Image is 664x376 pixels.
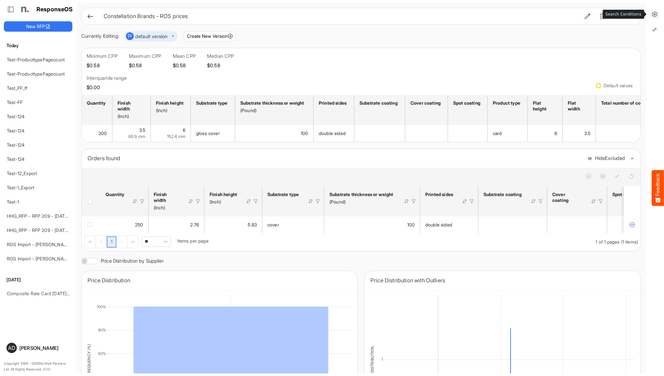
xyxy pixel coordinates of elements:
[568,100,588,112] div: Flat width
[87,53,118,59] h6: Minimum CPP
[329,199,395,205] div: (Pound)
[7,227,120,233] a: HHG_RFP - RFP 209 - [DATE] - ROS TEST 3 (LITE) (2)
[547,216,607,233] td: is template cell Column Header httpsnorthellcomontologiesmapping-rulesmanufacturinghascovercoating
[173,63,196,68] h5: $0.58
[167,134,185,139] span: 152.4 mm
[652,170,664,206] button: Feedback
[604,83,633,88] div: Default values
[82,125,112,142] td: 200 is template cell Column Header httpsnorthellcomontologiesmapping-rulesorderhasquantity
[139,127,145,133] span: 3.5
[301,131,308,136] span: 100
[7,199,19,204] a: Test-1
[597,12,607,20] button: Delete
[7,185,34,190] a: Test-1_Export
[7,114,25,119] a: Test-124
[621,239,638,245] span: (1 items)
[190,222,199,227] span: 2.76
[7,291,83,296] a: Composite Rate Card [DATE]_smaller
[156,100,183,106] div: Finish height
[598,198,604,204] div: Filter Icon
[177,238,208,244] span: Items per page
[129,63,161,68] h5: $0.58
[612,192,639,197] div: Spot coating
[370,276,635,285] div: Price Distribution with Outliers
[87,75,127,81] h6: Interquartile range
[359,100,398,106] div: Substrate coating
[149,216,204,233] td: 2.76 is template cell Column Header httpsnorthellcomontologiesmapping-rulesmeasurementhasfinishsi...
[106,192,124,197] div: Quantity
[7,256,90,261] a: ROS Import - [PERSON_NAME] - ROS 11
[410,100,441,106] div: Cover coating
[315,198,321,204] div: Filter Icon
[151,125,191,142] td: 6 is template cell Column Header httpsnorthellcomontologiesmapping-rulesmeasurementhasfinishsizeh...
[128,134,145,139] span: 88.9 mm
[319,131,346,136] span: double sided
[314,125,354,142] td: double sided is template cell Column Header httpsnorthellcomontologiesmapping-rulesmanufacturingh...
[128,236,138,247] div: Go to last page
[129,53,161,59] h6: Maximum CPP
[195,198,201,204] div: Filter Icon
[411,198,417,204] div: Filter Icon
[329,192,395,197] div: Substrate thickness or weight
[117,236,128,247] div: Go to next page
[191,125,235,142] td: gloss cover is template cell Column Header httpsnorthellcomontologiesmapping-rulesmaterialhassubs...
[587,156,625,161] button: HideExcluded
[603,10,644,18] div: Search Conditions
[82,216,100,233] td: checkbox
[87,85,127,90] h5: $0.00
[210,192,237,197] div: Finish height
[82,186,100,216] th: Header checkbox
[552,192,582,203] div: Cover coating
[493,100,520,106] div: Product type
[85,236,96,247] div: Go to first page
[267,222,279,227] span: cover
[96,236,107,247] div: Go to previous page
[104,14,577,19] h6: Constellation Brands - ROS prices
[207,63,234,68] h5: $0.58
[253,198,259,204] div: Filter Icon
[88,154,583,163] div: Orders found
[118,113,143,119] div: (Inch)
[183,127,185,133] span: 6
[154,192,180,203] div: Finish width
[4,361,72,372] p: Copyright 2004 - 2025 Northell Partners Ltd. All Rights Reserved. v 1.1.0
[7,156,25,162] a: Test-124
[478,216,547,233] td: is template cell Column Header httpsnorthellcomontologiesmapping-rulesmanufacturinghassubstrateco...
[448,125,488,142] td: is template cell Column Header httpsnorthellcomontologiesmapping-rulesmanufacturinghasspotcoating
[533,100,555,112] div: Flat height
[555,131,557,136] span: 6
[210,199,237,205] div: (Inch)
[563,125,596,142] td: 3.5 is template cell Column Header httpsnorthellcomontologiesmapping-rulesmeasurementhasflatsizew...
[196,131,220,136] span: gloss cover
[493,131,502,136] span: card
[100,216,149,233] td: 250 is template cell Column Header httpsnorthellcomontologiesmapping-rulesorderhasquantity
[142,236,171,247] span: Pagerdropdown
[183,31,236,41] button: Create New Version
[118,100,143,112] div: Finish width
[196,100,228,106] div: Substrate type
[420,216,478,233] td: double sided is template cell Column Header httpsnorthellcomontologiesmapping-rulesmanufacturingh...
[267,192,299,197] div: Substrate type
[7,71,65,77] a: Test-ProducttypePagecount
[36,6,73,13] h1: ResponseOS
[354,125,405,142] td: is template cell Column Header httpsnorthellcomontologiesmapping-rulesmanufacturinghassubstrateco...
[112,125,151,142] td: 3.5 is template cell Column Header httpsnorthellcomontologiesmapping-rulesmeasurementhasfinishsiz...
[583,12,592,20] button: Edit
[4,21,72,32] button: New RFP
[240,108,306,113] div: (Pound)
[405,125,448,142] td: is template cell Column Header httpsnorthellcomontologiesmapping-rulesmanufacturinghascovercoating
[7,213,119,219] a: HHG_RFP - RFP 209 - [DATE] - ROS TEST 3 (LITE) (1)
[8,345,15,350] span: AD
[207,53,234,59] h6: Median CPP
[319,100,347,106] div: Printed sides
[101,258,164,263] label: Price Distribution by Supplier
[425,222,452,227] span: double sided
[19,346,70,350] div: [PERSON_NAME]
[88,276,352,285] div: Price Distribution
[7,171,37,176] a: Test-12_Export
[99,131,107,136] span: 200
[81,32,119,40] div: Currently Editing:
[135,222,143,227] span: 250
[7,242,90,247] a: ROS Import - [PERSON_NAME] - ROS 11
[601,100,653,106] div: Total number of colours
